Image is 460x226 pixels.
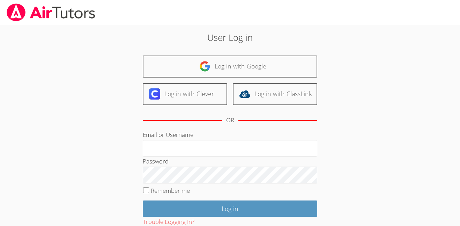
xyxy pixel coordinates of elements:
[199,61,210,72] img: google-logo-50288ca7cdecda66e5e0955fdab243c47b7ad437acaf1139b6f446037453330a.svg
[151,187,190,195] label: Remember me
[143,56,317,78] a: Log in with Google
[143,131,193,139] label: Email or Username
[233,83,317,105] a: Log in with ClassLink
[149,88,160,100] img: clever-logo-6eab21bc6e7a338710f1a6ff85c0baf02591cd810cc4098c63d3a4b26e2feb20.svg
[6,3,96,21] img: airtutors_banner-c4298cdbf04f3fff15de1276eac7730deb9818008684d7c2e4769d2f7ddbe033.png
[226,115,234,125] div: OR
[239,88,250,100] img: classlink-logo-d6bb404cc1216ec64c9a2012d9dc4662098be43eaf13dc465df04b49fa7ab582.svg
[143,201,317,217] input: Log in
[143,83,227,105] a: Log in with Clever
[106,31,354,44] h2: User Log in
[143,157,169,165] label: Password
